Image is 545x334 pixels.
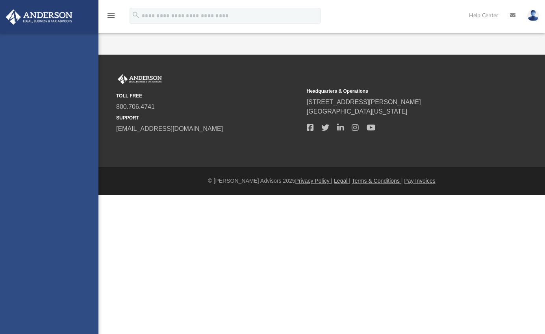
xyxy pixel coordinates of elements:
a: [GEOGRAPHIC_DATA][US_STATE] [307,108,408,115]
small: SUPPORT [116,114,301,121]
i: menu [106,11,116,20]
a: Legal | [334,178,350,184]
img: Anderson Advisors Platinum Portal [116,74,163,84]
small: Headquarters & Operations [307,88,492,95]
a: 800.706.4741 [116,103,155,110]
a: Privacy Policy | [295,178,333,184]
i: search [132,11,140,19]
img: User Pic [527,10,539,21]
small: TOLL FREE [116,92,301,99]
a: [STREET_ADDRESS][PERSON_NAME] [307,99,421,105]
a: Pay Invoices [404,178,435,184]
a: Terms & Conditions | [352,178,403,184]
a: [EMAIL_ADDRESS][DOMAIN_NAME] [116,125,223,132]
img: Anderson Advisors Platinum Portal [4,9,75,25]
div: © [PERSON_NAME] Advisors 2025 [98,177,545,185]
a: menu [106,15,116,20]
